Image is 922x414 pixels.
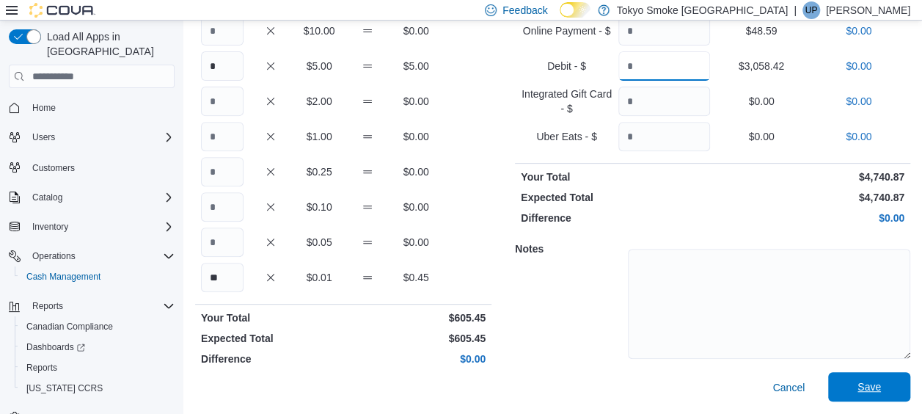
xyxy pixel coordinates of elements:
[32,192,62,203] span: Catalog
[201,87,244,116] input: Quantity
[813,129,904,144] p: $0.00
[26,271,100,283] span: Cash Management
[26,297,175,315] span: Reports
[618,16,710,46] input: Quantity
[395,235,437,250] p: $0.00
[15,266,180,287] button: Cash Management
[395,94,437,109] p: $0.00
[32,250,76,262] span: Operations
[716,129,808,144] p: $0.00
[618,87,710,116] input: Quantity
[618,122,710,151] input: Quantity
[201,122,244,151] input: Quantity
[21,359,175,377] span: Reports
[201,310,340,325] p: Your Total
[32,102,56,114] span: Home
[395,129,437,144] p: $0.00
[298,235,340,250] p: $0.05
[201,352,340,366] p: Difference
[3,296,180,316] button: Reports
[21,318,175,335] span: Canadian Compliance
[21,268,175,286] span: Cash Management
[32,162,75,174] span: Customers
[26,189,68,206] button: Catalog
[716,211,904,225] p: $0.00
[26,247,175,265] span: Operations
[3,217,180,237] button: Inventory
[3,246,180,266] button: Operations
[21,379,109,397] a: [US_STATE] CCRS
[857,379,881,394] span: Save
[26,128,61,146] button: Users
[395,164,437,179] p: $0.00
[21,268,106,286] a: Cash Management
[26,159,81,177] a: Customers
[26,382,103,394] span: [US_STATE] CCRS
[26,158,175,176] span: Customers
[716,23,808,38] p: $48.59
[15,337,180,357] a: Dashboards
[29,3,95,18] img: Cova
[201,263,244,292] input: Quantity
[201,51,244,81] input: Quantity
[3,97,180,118] button: Home
[515,234,625,264] h5: Notes
[26,189,175,206] span: Catalog
[298,270,340,285] p: $0.01
[617,1,789,19] p: Tokyo Smoke [GEOGRAPHIC_DATA]
[15,357,180,378] button: Reports
[201,331,340,346] p: Expected Total
[201,192,244,222] input: Quantity
[828,372,910,402] button: Save
[15,316,180,337] button: Canadian Compliance
[794,1,797,19] p: |
[32,131,55,143] span: Users
[716,94,808,109] p: $0.00
[521,190,709,205] p: Expected Total
[26,218,175,236] span: Inventory
[346,310,486,325] p: $605.45
[772,380,805,395] span: Cancel
[21,318,119,335] a: Canadian Compliance
[521,211,709,225] p: Difference
[502,3,547,18] span: Feedback
[716,170,904,184] p: $4,740.87
[813,94,904,109] p: $0.00
[26,128,175,146] span: Users
[298,59,340,73] p: $5.00
[201,157,244,186] input: Quantity
[395,270,437,285] p: $0.45
[716,190,904,205] p: $4,740.87
[521,87,612,116] p: Integrated Gift Card - $
[521,129,612,144] p: Uber Eats - $
[26,218,74,236] button: Inventory
[805,1,818,19] span: UP
[3,156,180,178] button: Customers
[32,221,68,233] span: Inventory
[298,94,340,109] p: $2.00
[826,1,910,19] p: [PERSON_NAME]
[346,352,486,366] p: $0.00
[21,359,63,377] a: Reports
[716,59,808,73] p: $3,058.42
[21,379,175,397] span: Washington CCRS
[41,29,175,59] span: Load All Apps in [GEOGRAPHIC_DATA]
[26,341,85,353] span: Dashboards
[813,59,904,73] p: $0.00
[395,59,437,73] p: $5.00
[21,338,175,356] span: Dashboards
[32,300,63,312] span: Reports
[521,59,612,73] p: Debit - $
[298,164,340,179] p: $0.25
[26,297,69,315] button: Reports
[15,378,180,399] button: [US_STATE] CCRS
[201,16,244,46] input: Quantity
[26,98,175,117] span: Home
[395,200,437,214] p: $0.00
[802,1,820,19] div: Unike Patel
[521,170,709,184] p: Your Total
[26,99,62,117] a: Home
[766,373,811,402] button: Cancel
[26,321,113,333] span: Canadian Compliance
